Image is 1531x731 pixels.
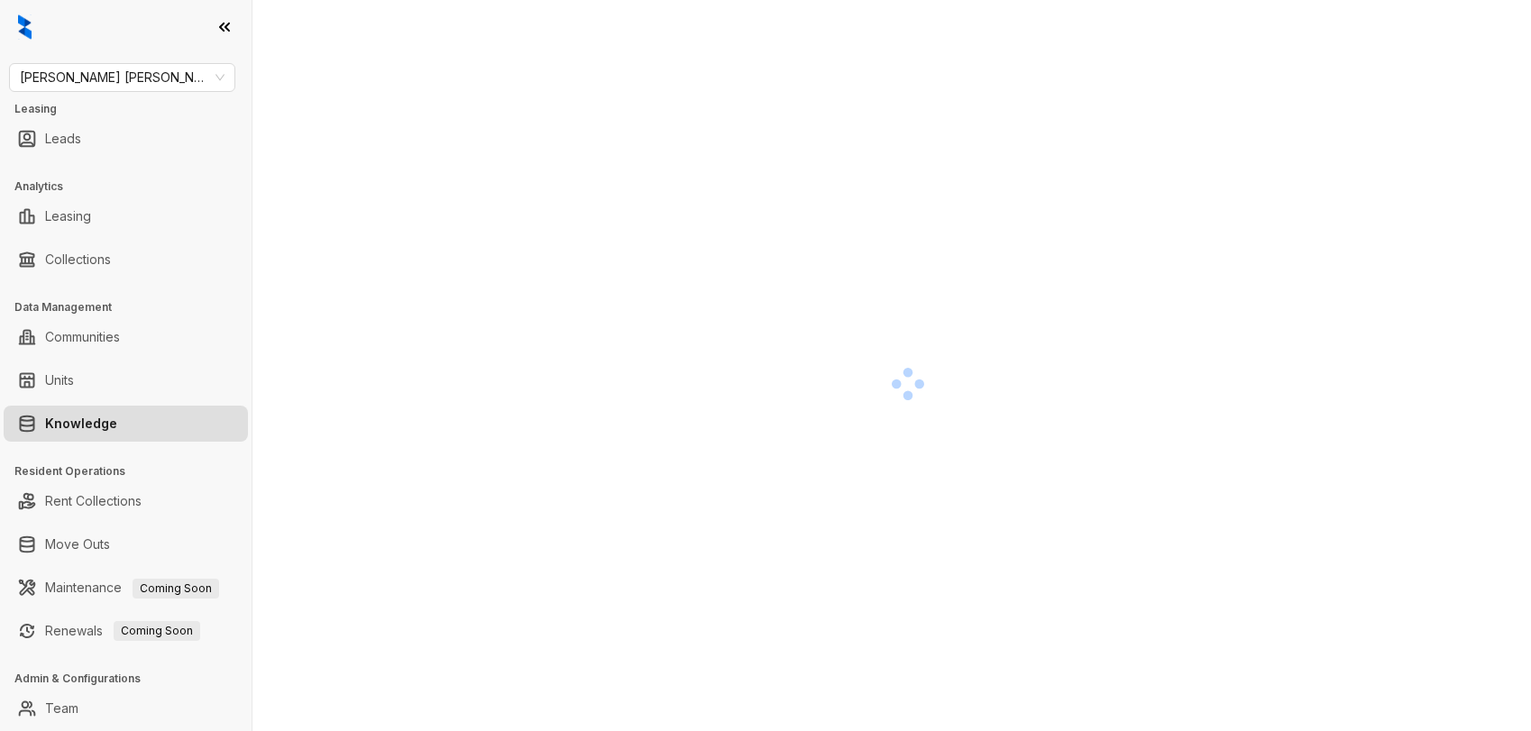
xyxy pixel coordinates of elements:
[45,526,110,562] a: Move Outs
[45,362,74,398] a: Units
[14,463,252,480] h3: Resident Operations
[114,621,200,641] span: Coming Soon
[14,299,252,315] h3: Data Management
[4,362,248,398] li: Units
[4,483,248,519] li: Rent Collections
[4,121,248,157] li: Leads
[45,690,78,726] a: Team
[4,319,248,355] li: Communities
[4,406,248,442] li: Knowledge
[45,121,81,157] a: Leads
[14,178,252,195] h3: Analytics
[14,671,252,687] h3: Admin & Configurations
[45,483,142,519] a: Rent Collections
[133,579,219,599] span: Coming Soon
[4,198,248,234] li: Leasing
[4,690,248,726] li: Team
[4,526,248,562] li: Move Outs
[20,64,225,91] span: Gates Hudson
[45,406,117,442] a: Knowledge
[4,570,248,606] li: Maintenance
[4,242,248,278] li: Collections
[45,242,111,278] a: Collections
[14,101,252,117] h3: Leasing
[45,198,91,234] a: Leasing
[45,319,120,355] a: Communities
[18,14,32,40] img: logo
[4,613,248,649] li: Renewals
[45,613,200,649] a: RenewalsComing Soon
